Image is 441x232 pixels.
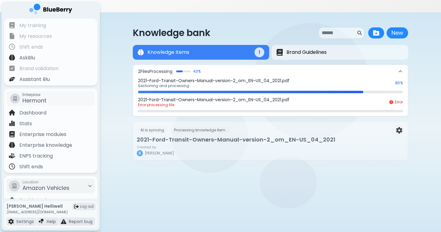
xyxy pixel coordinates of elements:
p: Knowledge bank [133,27,211,38]
button: 2FilesProcessing43% [133,65,408,78]
span: Hermont [22,97,46,104]
img: company logo [29,4,72,16]
p: Created by [137,145,174,149]
img: file icon [9,33,15,39]
p: Error processing file [138,102,385,107]
p: My resources [19,33,52,40]
span: Amazon Vehicles [22,184,69,192]
p: Shift ends [19,43,43,51]
img: folder plus icon [373,30,379,36]
div: AI is syncingProcessing knowledge item...Menu2021-Ford-Transit-Owners-Manual-version-2_om_EN-US_0... [133,121,408,160]
p: Assistant Blu [19,76,50,83]
img: file icon [9,110,15,116]
img: file icon [9,142,15,148]
p: Help [47,219,56,224]
span: 43 % [193,69,201,74]
img: file icon [9,163,15,170]
div: AI is syncing [137,126,168,134]
p: ENPS tracking [19,152,53,160]
p: Brand validation [19,65,58,72]
img: file icon [9,197,15,203]
p: My training [19,22,46,29]
img: file icon [8,219,14,224]
span: 2 File s Processing [138,69,172,74]
p: Shift ends [19,163,43,170]
img: file icon [61,219,66,224]
p: Report bug [69,219,93,224]
p: [EMAIL_ADDRESS][DOMAIN_NAME] [6,210,68,214]
span: Log out [80,204,94,209]
span: R [139,150,141,156]
img: file icon [9,131,15,137]
div: Processing knowledge item... [170,126,232,134]
p: Dashboard [19,109,46,117]
img: Knowledge Items [138,49,144,55]
img: file icon [9,76,15,82]
p: Stats [19,120,32,127]
p: Enterprise modules [19,131,66,138]
p: Settings [16,219,34,224]
p: 2021-Ford-Transit-Owners-Manual-version-2_om_EN-US_04_2021.pdf [138,97,385,102]
button: Knowledge ItemsKnowledge Items1 [133,45,269,60]
span: Brand Guidelines [286,49,327,56]
p: Sectioning and processing [138,83,392,88]
button: New [387,27,408,38]
p: Enterprise knowledge [19,142,72,149]
img: Brand Guidelines [277,49,283,56]
img: file icon [9,153,15,159]
span: Error [395,100,403,105]
span: 85 % [395,81,403,86]
img: file icon [9,65,15,71]
span: 1 [259,50,260,55]
img: logout [74,204,79,209]
p: 2021-Ford-Transit-Owners-Manual-version-2_om_EN-US_04_2021.pdf [138,78,392,83]
img: file icon [9,44,15,50]
img: search icon [357,31,362,35]
p: Dashboard [19,197,46,204]
span: Location [22,180,69,185]
img: file icon [9,22,15,28]
img: Menu [396,127,402,134]
span: Enterprise [22,92,46,97]
button: Brand GuidelinesBrand Guidelines [272,45,408,60]
span: Knowledge Items [148,49,189,56]
img: file icon [9,54,15,61]
h3: 2021-Ford-Transit-Owners-Manual-version-2_om_EN-US_04_2021 [137,135,404,144]
p: [PERSON_NAME] Helliwell [6,203,68,209]
img: file icon [39,219,44,224]
span: [PERSON_NAME] [145,151,174,156]
img: file icon [9,120,15,126]
p: AskBlu [19,54,35,62]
